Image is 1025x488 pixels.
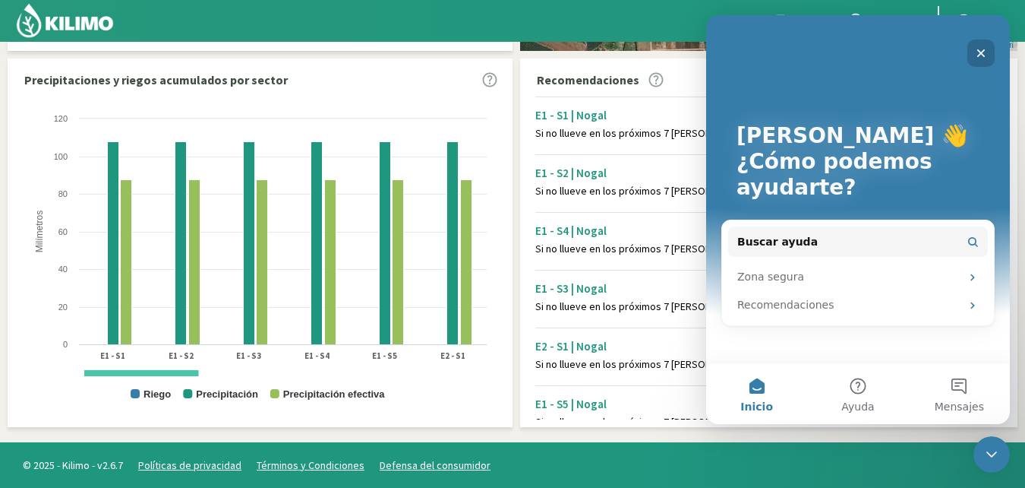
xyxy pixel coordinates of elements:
a: Defensa del consumidor [380,458,490,472]
span: Todos [787,13,824,29]
div: E1 - S4 | Nogal [535,223,974,238]
text: 100 [54,152,68,161]
p: Recomendaciones [537,71,639,89]
div: Si no llueve en los próximos 7 [PERSON_NAME], [PERSON_NAME] 2h (4 mm) [535,416,974,429]
img: Kilimo [15,2,115,39]
text: E1 - S4 [304,350,330,361]
text: 60 [58,227,68,236]
span: © 2025 - Kilimo - v2.6.7 [15,458,131,474]
iframe: Intercom live chat [706,15,1010,424]
text: 120 [54,114,68,123]
text: E1 - S1 [100,350,125,361]
text: 20 [58,303,68,312]
div: E1 - S1 | Nogal [535,108,974,122]
div: Si no llueve en los próximos 7 [PERSON_NAME], [PERSON_NAME] 2h (4 mm) [535,127,974,140]
div: E1 - S3 | Nogal [535,281,974,296]
div: Si no llueve en los próximos 7 [PERSON_NAME], [PERSON_NAME] 2h (4 mm) [535,242,974,255]
div: E1 - S2 | Nogal [535,166,974,180]
span: Agr. Sutil [865,13,915,29]
text: E1 - S3 [236,350,261,361]
iframe: Intercom live chat [973,436,1010,473]
text: 80 [58,189,68,198]
text: E1 - S5 [372,350,397,361]
div: Si no llueve en los próximos 7 [PERSON_NAME], [PERSON_NAME] 1h 30m (3 mm) [535,358,974,371]
text: 40 [58,265,68,274]
div: E2 - S1 | Nogal [535,339,974,353]
p: Precipitaciones y riegos acumulados por sector [24,71,288,89]
a: Políticas de privacidad [138,458,241,472]
text: Riego [143,388,171,400]
text: E2 - S1 [440,350,465,361]
a: Términos y Condiciones [257,458,364,472]
div: Si no llueve en los próximos 7 [PERSON_NAME], [PERSON_NAME] 2h (4 mm) [535,300,974,313]
text: E1 - S2 [169,350,194,361]
div: E1 - S5 | Nogal [535,397,974,411]
text: Precipitación [196,388,258,400]
text: 0 [63,340,68,349]
text: Milímetros [34,211,45,252]
text: Precipitación efectiva [283,388,385,400]
div: Si no llueve en los próximos 7 [PERSON_NAME], [PERSON_NAME] 2h (4 mm) [535,185,974,198]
